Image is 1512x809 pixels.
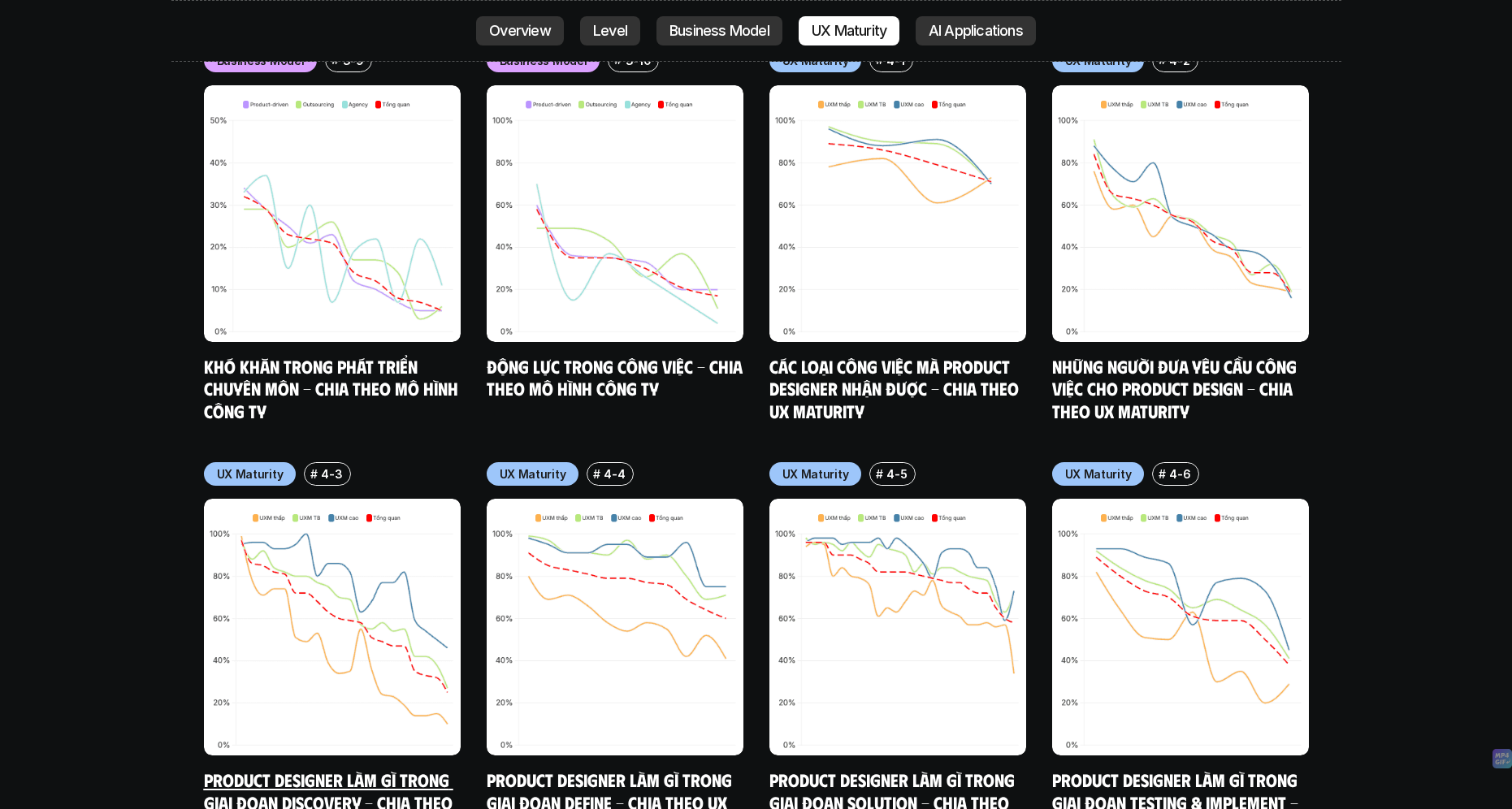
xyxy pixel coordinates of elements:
a: AI Applications [916,16,1036,45]
a: Overview [476,16,564,45]
p: UX Maturity [782,465,849,482]
p: 4-5 [886,465,907,482]
p: 4-4 [604,465,625,482]
p: 4-3 [321,465,342,482]
a: Những người đưa yêu cầu công việc cho Product Design - Chia theo UX Maturity [1052,355,1301,422]
h6: # [593,468,600,480]
p: Level [593,23,627,39]
h6: # [614,54,622,66]
a: UX Maturity [799,16,899,45]
a: Động lực trong công việc - Chia theo mô hình công ty [487,355,747,400]
h6: # [876,54,883,66]
h6: # [1159,54,1166,66]
h6: # [1159,468,1166,480]
h6: # [331,54,339,66]
p: 4-6 [1169,465,1190,482]
p: UX Maturity [217,465,284,482]
p: Business Model [669,23,769,39]
a: Các loại công việc mà Product Designer nhận được - Chia theo UX Maturity [769,355,1023,422]
a: Level [580,16,640,45]
p: UX Maturity [500,465,566,482]
p: Overview [489,23,551,39]
a: Khó khăn trong phát triển chuyên môn - Chia theo mô hình công ty [204,355,462,422]
h6: # [876,468,883,480]
h6: # [310,468,318,480]
a: Business Model [656,16,782,45]
p: AI Applications [929,23,1023,39]
p: UX Maturity [1065,465,1132,482]
p: UX Maturity [812,23,886,39]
